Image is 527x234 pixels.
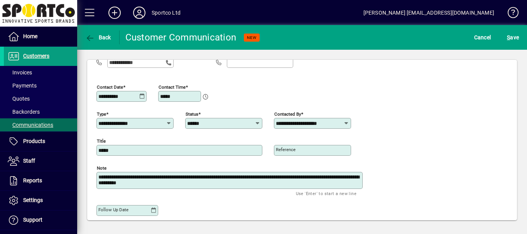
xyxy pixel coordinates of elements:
mat-label: Follow up date [98,207,128,212]
button: Back [83,30,113,44]
span: Back [85,34,111,40]
span: Backorders [8,109,40,115]
a: Settings [4,191,77,210]
mat-label: Contact date [97,84,123,89]
a: Invoices [4,66,77,79]
mat-label: Contacted by [274,111,301,116]
span: ave [507,31,519,44]
div: Sportco Ltd [152,7,181,19]
span: Staff [23,158,35,164]
a: Reports [4,171,77,190]
app-page-header-button: Back [77,30,120,44]
span: Invoices [8,69,32,76]
span: Customers [23,53,49,59]
span: Home [23,33,37,39]
a: Payments [4,79,77,92]
span: Cancel [474,31,491,44]
a: Support [4,210,77,230]
button: Add [102,6,127,20]
mat-hint: Use 'Enter' to start a new line [296,189,356,198]
mat-label: Status [186,111,198,116]
span: NEW [247,35,257,40]
a: Communications [4,118,77,131]
mat-label: Reference [276,147,296,152]
button: Save [505,30,521,44]
span: Quotes [8,96,30,102]
a: Backorders [4,105,77,118]
a: Products [4,132,77,151]
span: Communications [8,122,53,128]
div: Customer Communication [125,31,236,44]
div: [PERSON_NAME] [EMAIL_ADDRESS][DOMAIN_NAME] [363,7,494,19]
span: Products [23,138,45,144]
a: Quotes [4,92,77,105]
span: Settings [23,197,43,203]
button: Profile [127,6,152,20]
span: Payments [8,82,37,89]
span: Reports [23,177,42,183]
mat-label: Contact time [159,84,186,89]
mat-label: Title [97,138,106,143]
a: Knowledge Base [502,2,517,27]
button: Cancel [472,30,493,44]
span: Support [23,217,42,223]
a: Home [4,27,77,46]
a: Staff [4,152,77,171]
mat-label: Type [97,111,106,116]
span: S [507,34,510,40]
mat-label: Note [97,165,106,170]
